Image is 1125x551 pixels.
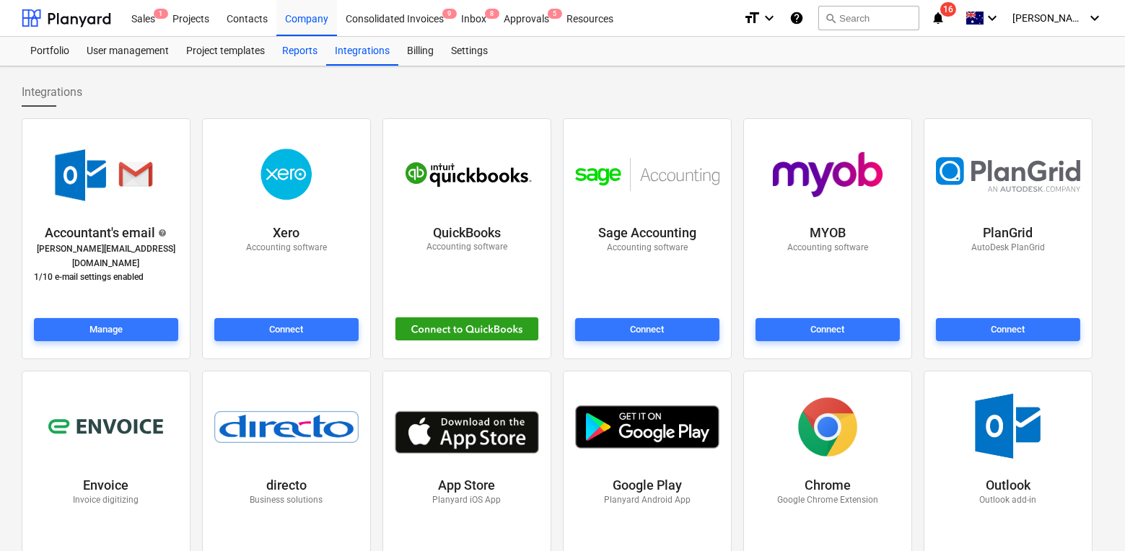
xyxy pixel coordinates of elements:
p: Xero [273,224,300,242]
div: Accountant's email [45,224,167,242]
p: Envoice [84,477,129,494]
a: Billing [398,37,442,66]
p: PlanGrid [984,224,1033,242]
a: User management [78,37,178,66]
p: Google Chrome Extension [777,494,878,506]
button: Connect [214,318,359,341]
p: Business solutions [250,494,323,506]
i: keyboard_arrow_down [761,9,778,27]
img: xero.png [235,138,338,211]
a: Portfolio [22,37,78,66]
div: Connect [811,322,845,338]
a: Project templates [178,37,273,66]
img: app_store.jpg [395,400,539,454]
img: chrome.png [792,391,864,463]
p: Accounting software [426,241,507,253]
img: outlook.jpg [954,391,1061,463]
i: keyboard_arrow_down [984,9,1001,27]
div: Manage [89,322,123,338]
button: Search [818,6,919,30]
span: 9 [442,9,457,19]
img: plangrid.svg [936,157,1080,193]
i: notifications [931,9,945,27]
button: Connect [575,318,719,341]
p: Accounting software [246,242,327,254]
p: 1 / 10 e-mail settings enabled [34,271,178,283]
span: Integrations [22,84,82,101]
span: 16 [940,2,956,17]
p: Planyard Android App [604,494,691,506]
p: Sage Accounting [598,224,696,242]
p: Accounting software [787,242,868,254]
p: AutoDesk PlanGrid [971,242,1045,254]
p: Chrome [805,477,851,494]
button: Manage [34,318,178,341]
img: play_store.png [575,405,719,449]
p: Outlook add-in [980,494,1037,506]
p: Planyard iOS App [433,494,502,506]
iframe: Chat Widget [1053,482,1125,551]
span: [PERSON_NAME] [1012,12,1085,24]
img: sage_accounting.svg [575,158,719,191]
span: 8 [485,9,499,19]
p: Outlook [986,477,1030,494]
a: Settings [442,37,496,66]
p: QuickBooks [433,224,501,242]
span: 5 [548,9,562,19]
img: myob_logo.png [759,138,896,211]
img: quickbooks.svg [395,151,539,198]
a: Reports [273,37,326,66]
p: Accounting software [607,242,688,254]
button: Connect [936,318,1080,341]
div: Connect [992,322,1025,338]
div: Connect [631,322,665,338]
i: format_size [743,9,761,27]
i: keyboard_arrow_down [1086,9,1103,27]
div: Connect [270,322,304,338]
p: [PERSON_NAME][EMAIL_ADDRESS][DOMAIN_NAME] [34,242,178,271]
i: Knowledge base [789,9,804,27]
p: Invoice digitizing [74,494,139,506]
a: Integrations [326,37,398,66]
p: MYOB [810,224,846,242]
span: help [156,229,167,237]
p: App Store [439,477,496,494]
p: directo [266,477,307,494]
p: Google Play [613,477,682,494]
span: 1 [154,9,168,19]
img: envoice.svg [48,413,164,441]
button: Connect [756,318,900,341]
img: directo.png [214,411,359,442]
img: accountant-email.png [42,138,170,211]
span: search [825,12,836,24]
